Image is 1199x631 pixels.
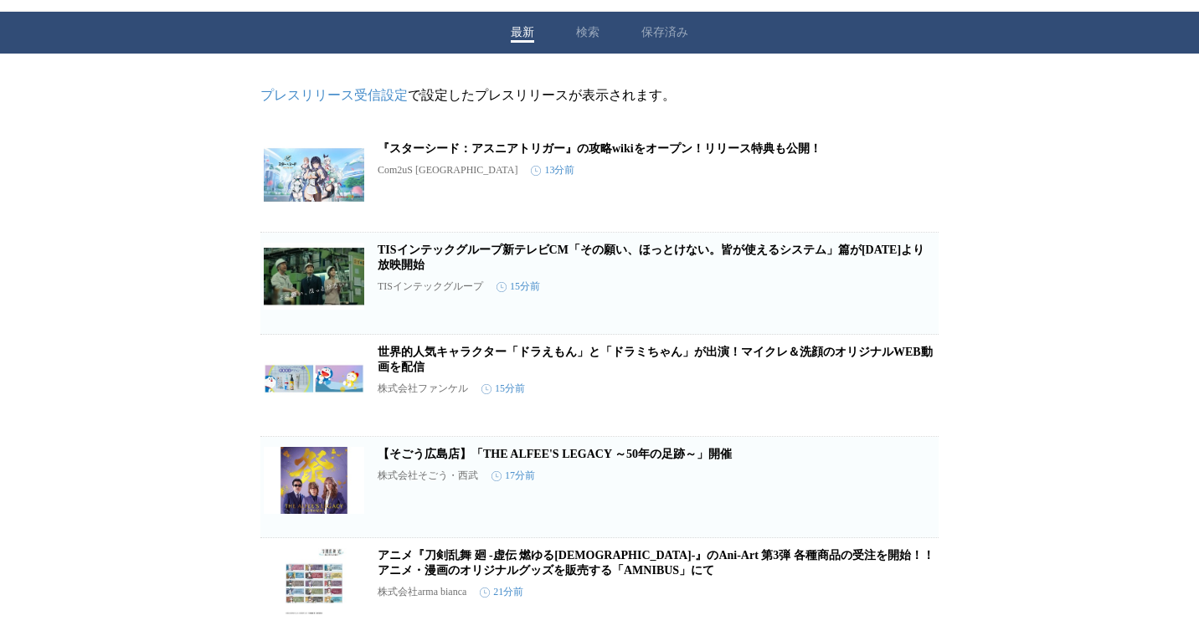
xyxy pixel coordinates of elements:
[497,280,540,294] time: 15分前
[378,164,517,177] p: Com2uS [GEOGRAPHIC_DATA]
[378,280,483,294] p: TISインテックグループ
[511,25,534,40] button: 最新
[264,243,364,310] img: TISインテックグループ新テレビCM「その願い、ほっとけない。皆が使えるシステム」篇が8月18日（月）より放映開始
[378,549,934,577] a: アニメ『刀剣乱舞 廻 -虚伝 燃ゆる[DEMOGRAPHIC_DATA]-』のAni-Art 第3弾 各種商品の受注を開始！！アニメ・漫画のオリジナルグッズを販売する「AMNIBUS」にて
[264,548,364,615] img: アニメ『刀剣乱舞 廻 -虚伝 燃ゆる本能寺-』のAni-Art 第3弾 各種商品の受注を開始！！アニメ・漫画のオリジナルグッズを販売する「AMNIBUS」にて
[481,382,525,396] time: 15分前
[264,345,364,412] img: 世界的人気キャラクター「ドラえもん」と「ドラミちゃん」が出演！マイクレ＆洗顔のオリジナルWEB動画を配信
[378,448,732,460] a: 【そごう広島店】「THE ALFEE'S LEGACY ～50年の足跡～」開催
[576,25,599,40] button: 検索
[491,469,535,483] time: 17分前
[260,87,939,105] p: で設定したプレスリリースが表示されます。
[264,141,364,208] img: 『スターシード：アスニアトリガー』の攻略wikiをオープン！リリース特典も公開！
[260,88,408,102] a: プレスリリース受信設定
[378,585,466,599] p: 株式会社arma bianca
[378,244,924,271] a: TISインテックグループ新テレビCM「その願い、ほっとけない。皆が使えるシステム」篇が[DATE]より放映開始
[378,346,933,373] a: 世界的人気キャラクター「ドラえもん」と「ドラミちゃん」が出演！マイクレ＆洗顔のオリジナルWEB動画を配信
[264,447,364,514] img: 【そごう広島店】「THE ALFEE'S LEGACY ～50年の足跡～」開催
[641,25,688,40] button: 保存済み
[378,382,468,396] p: 株式会社ファンケル
[378,142,821,155] a: 『スターシード：アスニアトリガー』の攻略wikiをオープン！リリース特典も公開！
[378,469,478,483] p: 株式会社そごう・西武
[531,163,574,177] time: 13分前
[480,585,523,599] time: 21分前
